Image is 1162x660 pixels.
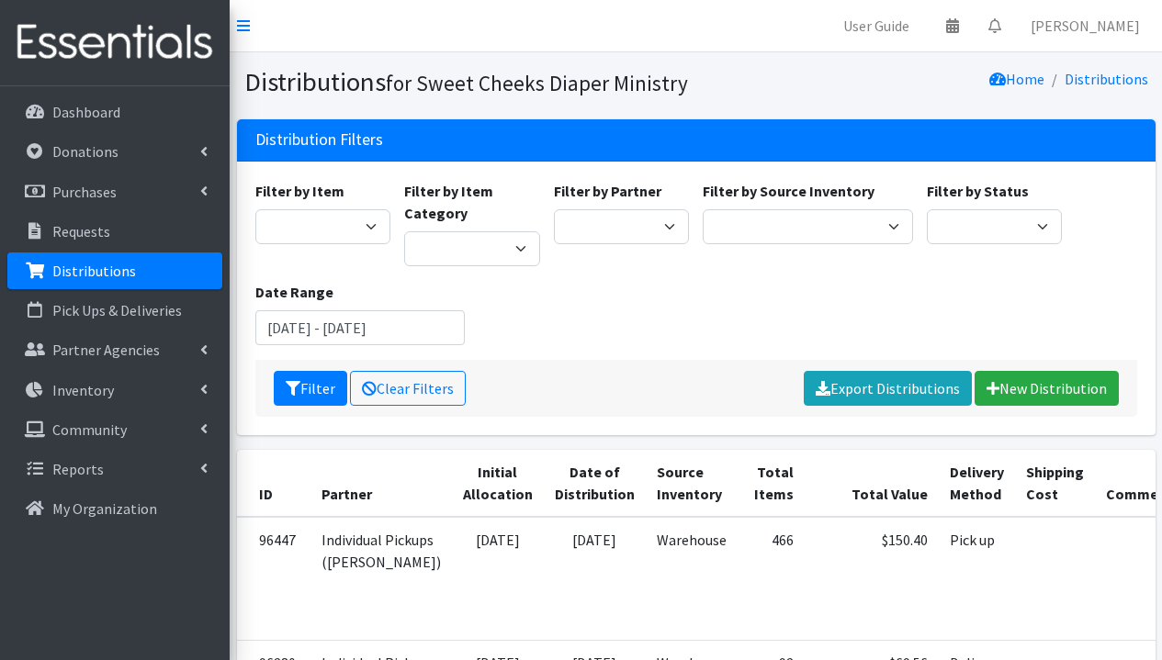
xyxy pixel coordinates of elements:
label: Filter by Item Category [404,180,540,224]
a: Donations [7,133,222,170]
a: Community [7,411,222,448]
td: [DATE] [544,517,646,641]
button: Filter [274,371,347,406]
img: HumanEssentials [7,12,222,73]
a: Partner Agencies [7,331,222,368]
p: Requests [52,222,110,241]
td: 466 [738,517,805,641]
a: User Guide [829,7,924,44]
input: January 1, 2011 - December 31, 2011 [255,310,466,345]
label: Filter by Status [927,180,1029,202]
a: My Organization [7,490,222,527]
td: Individual Pickups ([PERSON_NAME]) [310,517,452,641]
small: for Sweet Cheeks Diaper Ministry [386,70,688,96]
p: My Organization [52,499,157,518]
a: Distributions [7,252,222,289]
p: Inventory [52,381,114,399]
label: Filter by Item [255,180,344,202]
th: Initial Allocation [452,450,544,517]
a: Clear Filters [350,371,466,406]
a: [PERSON_NAME] [1016,7,1155,44]
a: Reports [7,451,222,487]
a: Home [989,70,1044,88]
p: Community [52,420,127,439]
a: Distributions [1065,70,1148,88]
label: Filter by Source Inventory [703,180,874,202]
th: Total Items [738,450,805,517]
a: Purchases [7,173,222,210]
label: Filter by Partner [554,180,661,202]
a: Dashboard [7,94,222,130]
th: Partner [310,450,452,517]
h3: Distribution Filters [255,130,383,150]
th: Date of Distribution [544,450,646,517]
th: Shipping Cost [1015,450,1095,517]
p: Donations [52,142,118,161]
a: New Distribution [975,371,1119,406]
th: ID [237,450,310,517]
th: Source Inventory [646,450,738,517]
p: Pick Ups & Deliveries [52,301,182,319]
a: Inventory [7,372,222,408]
td: 96447 [237,517,310,641]
p: Dashboard [52,103,120,121]
p: Reports [52,460,104,478]
th: Total Value [805,450,939,517]
h1: Distributions [244,66,690,98]
label: Date Range [255,281,333,303]
a: Export Distributions [804,371,972,406]
p: Distributions [52,262,136,280]
a: Requests [7,213,222,250]
th: Delivery Method [939,450,1015,517]
p: Purchases [52,183,117,201]
td: Warehouse [646,517,738,641]
td: [DATE] [452,517,544,641]
td: $150.40 [805,517,939,641]
a: Pick Ups & Deliveries [7,292,222,329]
td: Pick up [939,517,1015,641]
p: Partner Agencies [52,341,160,359]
